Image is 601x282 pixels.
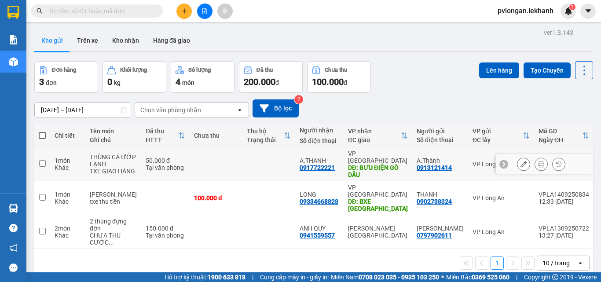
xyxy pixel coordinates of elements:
div: Người nhận [300,127,339,134]
div: Số điện thoại [417,136,464,143]
span: Cung cấp máy in - giấy in: [260,272,329,282]
img: logo-vxr [7,6,19,19]
div: 1 món [55,157,81,164]
div: 0941559557 [300,232,335,239]
button: plus [176,4,192,19]
div: VP Long An [473,228,530,235]
span: 200.000 [244,77,275,87]
div: 13:27 [DATE] [539,232,589,239]
div: Chưa thu [194,132,238,139]
span: aim [222,8,228,14]
th: Toggle SortBy [534,124,594,147]
th: Toggle SortBy [141,124,190,147]
div: Ngày ĐH [539,136,582,143]
div: Chọn văn phòng nhận [140,106,201,114]
th: Toggle SortBy [344,124,412,147]
div: DĐ: BƯU ĐIỆN GÒ DẦU [348,164,408,178]
div: ANH QUÝ [300,225,339,232]
strong: 0708 023 035 - 0935 103 250 [359,274,439,281]
input: Tìm tên, số ĐT hoặc mã đơn [48,6,152,16]
span: search [37,8,43,14]
th: Toggle SortBy [468,124,534,147]
div: VP Long An [473,194,530,201]
button: Trên xe [70,30,105,51]
div: ĐC lấy [473,136,523,143]
div: 09334668828 [300,198,338,205]
div: Đã thu [146,128,178,135]
span: file-add [202,8,208,14]
span: notification [9,244,18,252]
button: caret-down [580,4,596,19]
div: Đã thu [257,67,273,73]
button: Đã thu200.000đ [239,61,303,93]
span: message [9,264,18,272]
th: Toggle SortBy [242,124,295,147]
div: Trạng thái [247,136,284,143]
div: Mã GD [539,128,582,135]
span: caret-down [584,7,592,15]
svg: open [236,106,243,114]
span: Miền Bắc [446,272,509,282]
div: Số điện thoại [300,137,339,144]
div: THÙNG CÁ ƯỚP LẠNH [90,154,137,168]
div: Khác [55,198,81,205]
img: warehouse-icon [9,204,18,213]
span: 0 [107,77,112,87]
span: ⚪️ [441,275,444,279]
span: question-circle [9,224,18,232]
div: Khối lượng [120,67,147,73]
div: TXE GIAO HÀNG [90,168,137,175]
span: | [516,272,517,282]
div: Sửa đơn hàng [517,157,530,171]
div: Chi tiết [55,132,81,139]
div: VPLA1309250722 [539,225,589,232]
span: Miền Nam [331,272,439,282]
div: LONG [300,191,339,198]
span: Hỗ trợ kỹ thuật: [165,272,246,282]
button: Bộ lọc [253,99,299,117]
div: Tại văn phòng [146,232,185,239]
div: Khác [55,164,81,171]
div: A.Thành [417,157,464,164]
div: 2 món [55,225,81,232]
div: 2 thùng đựng đờn [90,218,137,232]
div: 12:33 [DATE] [539,198,589,205]
div: ver 1.8.143 [544,28,573,37]
img: icon-new-feature [564,7,572,15]
div: VPLA1409250834 [539,191,589,198]
div: 1 món [55,191,81,198]
div: VP [GEOGRAPHIC_DATA] [348,150,408,164]
span: 3 [39,77,44,87]
span: 1 [571,4,574,10]
svg: open [577,260,584,267]
span: đơn [46,79,57,86]
span: pvlongan.lekhanh [491,5,561,16]
strong: 0369 525 060 [472,274,509,281]
button: Chưa thu100.000đ [307,61,371,93]
div: thùng thanh long [90,191,137,198]
div: CHƯA THU CƯỚC 150k [90,232,137,246]
button: Kho gửi [34,30,70,51]
div: VP Long An [473,161,530,168]
button: aim [217,4,233,19]
button: Lên hàng [479,62,519,78]
div: Tại văn phòng [146,164,185,171]
div: 50.000 đ [146,157,185,164]
div: 100.000 đ [194,194,238,201]
div: 0797902611 [417,232,452,239]
div: Tên món [90,128,137,135]
div: Khác [55,232,81,239]
div: VP [GEOGRAPHIC_DATA] [348,184,408,198]
div: Số lượng [188,67,211,73]
div: THANH [417,191,464,198]
sup: 1 [569,4,575,10]
button: Khối lượng0kg [103,61,166,93]
div: VP nhận [348,128,401,135]
button: Kho nhận [105,30,146,51]
div: [PERSON_NAME][GEOGRAPHIC_DATA] [348,225,408,239]
span: ... [109,239,114,246]
div: Ghi chú [90,136,137,143]
button: Hàng đã giao [146,30,197,51]
button: file-add [197,4,213,19]
span: 100.000 [312,77,344,87]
